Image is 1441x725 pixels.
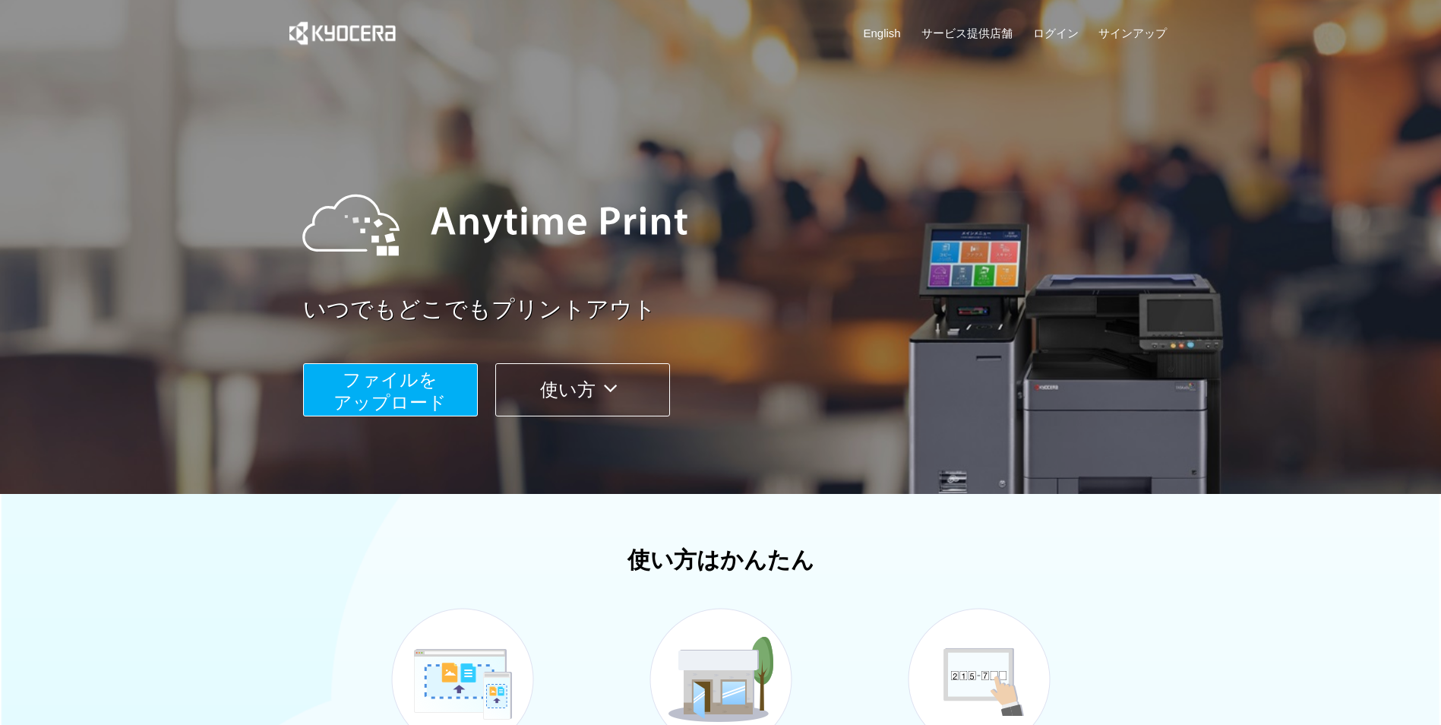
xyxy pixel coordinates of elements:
span: ファイルを ​​アップロード [333,369,447,413]
a: サインアップ [1098,25,1167,41]
button: ファイルを​​アップロード [303,363,478,416]
a: サービス提供店舗 [921,25,1013,41]
a: English [864,25,901,41]
a: いつでもどこでもプリントアウト [303,293,1177,326]
a: ログイン [1033,25,1079,41]
button: 使い方 [495,363,670,416]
